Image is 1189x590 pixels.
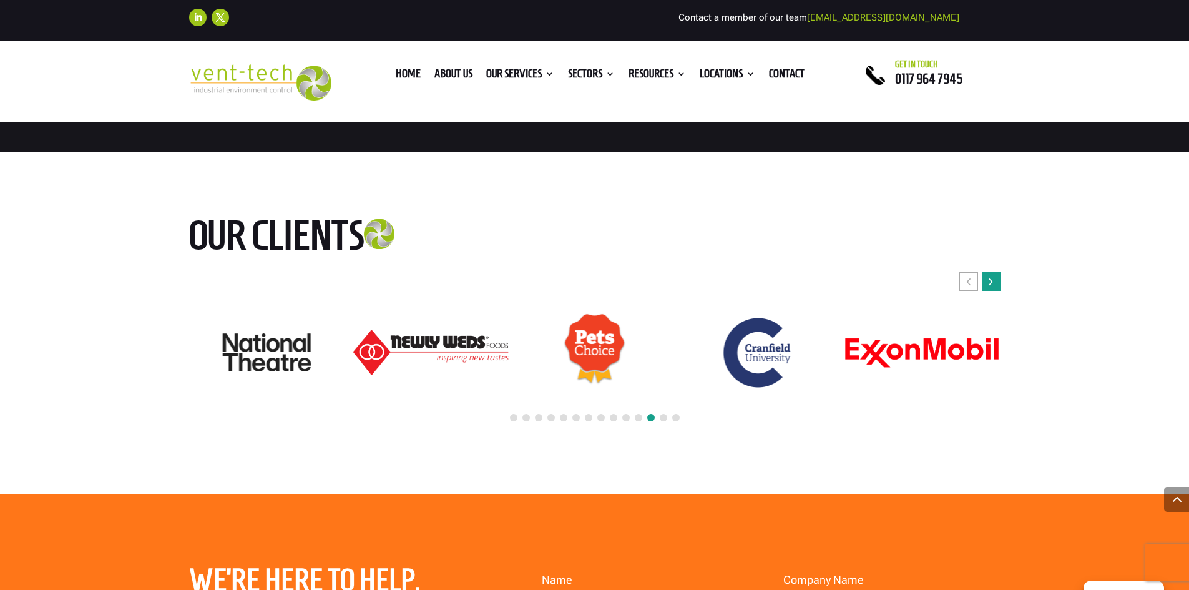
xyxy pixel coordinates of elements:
h2: Our clients [189,214,457,263]
img: ExonMobil logo [844,337,999,368]
img: National Theatre [223,333,311,371]
span: Contact a member of our team [678,12,959,23]
a: About us [434,69,472,83]
a: Sectors [568,69,615,83]
a: [EMAIL_ADDRESS][DOMAIN_NAME] [807,12,959,23]
img: Pets Choice [563,313,625,392]
span: Get in touch [895,59,938,69]
div: 19 / 24 [516,313,672,393]
div: 17 / 24 [188,333,345,372]
a: Contact [769,69,805,83]
a: Locations [700,69,755,83]
div: Previous slide [959,272,978,291]
div: 20 / 24 [680,312,836,394]
a: Follow on X [212,9,229,26]
img: 2023-09-27T08_35_16.549ZVENT-TECH---Clear-background [189,64,332,101]
a: Home [396,69,421,83]
div: Next slide [982,272,1001,291]
img: Cranfield University logo [718,312,799,393]
a: 0117 964 7945 [895,71,962,86]
a: Resources [629,69,686,83]
a: Follow on LinkedIn [189,9,207,26]
div: 21 / 24 [844,337,1000,369]
a: Our Services [486,69,554,83]
div: 18 / 24 [353,329,509,376]
img: Newly-Weds_Logo [353,330,508,375]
